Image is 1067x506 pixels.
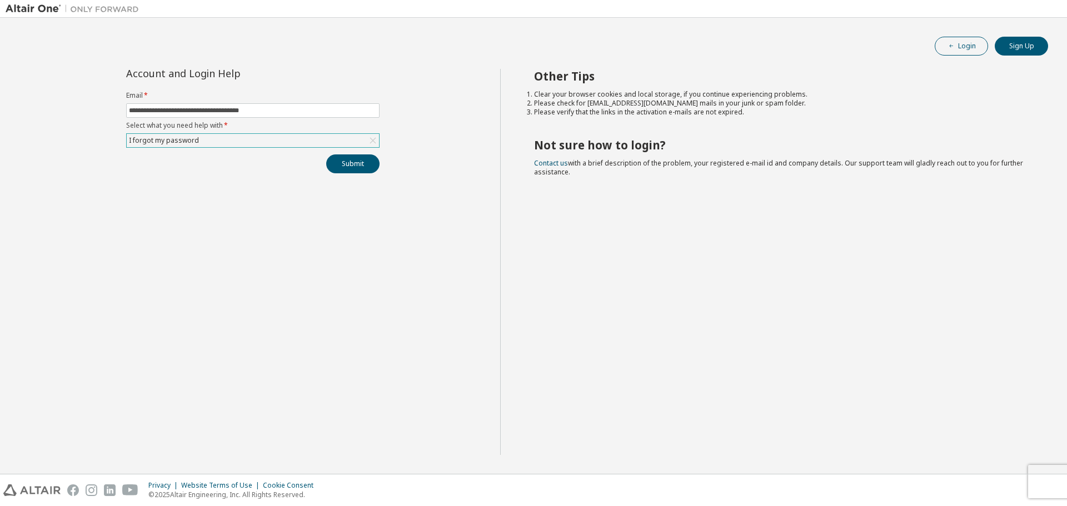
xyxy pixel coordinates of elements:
[148,490,320,499] p: © 2025 Altair Engineering, Inc. All Rights Reserved.
[6,3,144,14] img: Altair One
[326,154,380,173] button: Submit
[127,134,201,147] div: I forgot my password
[127,134,379,147] div: I forgot my password
[263,481,320,490] div: Cookie Consent
[126,121,380,130] label: Select what you need help with
[86,484,97,496] img: instagram.svg
[181,481,263,490] div: Website Terms of Use
[534,90,1029,99] li: Clear your browser cookies and local storage, if you continue experiencing problems.
[534,158,1023,177] span: with a brief description of the problem, your registered e-mail id and company details. Our suppo...
[935,37,988,56] button: Login
[148,481,181,490] div: Privacy
[126,69,329,78] div: Account and Login Help
[534,108,1029,117] li: Please verify that the links in the activation e-mails are not expired.
[534,99,1029,108] li: Please check for [EMAIL_ADDRESS][DOMAIN_NAME] mails in your junk or spam folder.
[67,484,79,496] img: facebook.svg
[534,69,1029,83] h2: Other Tips
[3,484,61,496] img: altair_logo.svg
[104,484,116,496] img: linkedin.svg
[534,138,1029,152] h2: Not sure how to login?
[126,91,380,100] label: Email
[995,37,1048,56] button: Sign Up
[122,484,138,496] img: youtube.svg
[534,158,568,168] a: Contact us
